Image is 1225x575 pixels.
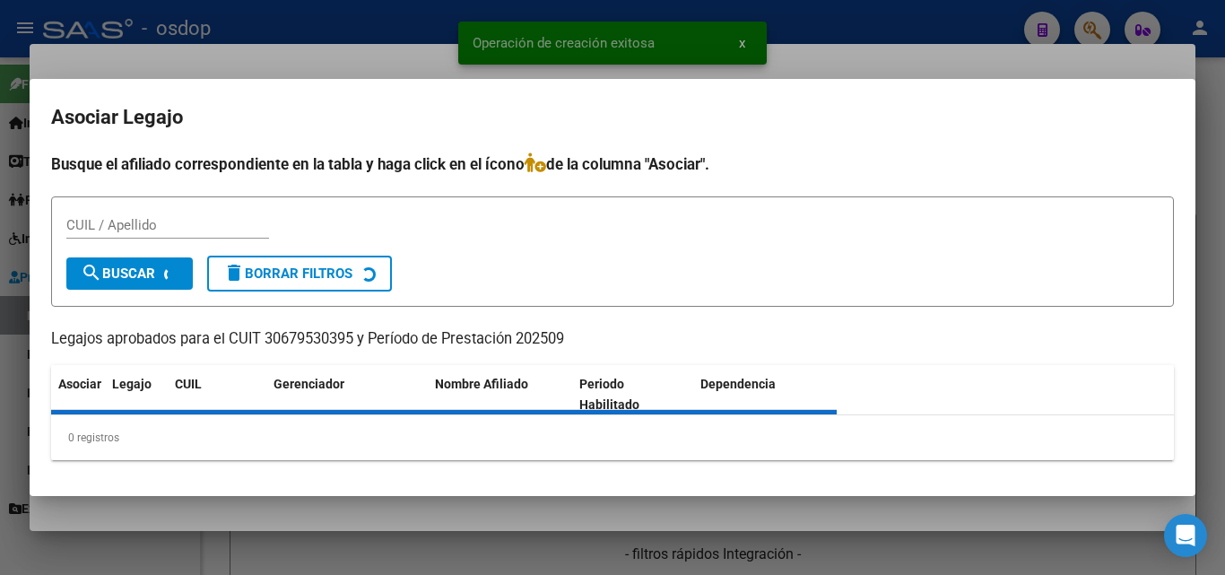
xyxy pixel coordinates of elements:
[274,377,344,391] span: Gerenciador
[579,377,639,412] span: Periodo Habilitado
[207,256,392,292] button: Borrar Filtros
[572,365,693,424] datatable-header-cell: Periodo Habilitado
[175,377,202,391] span: CUIL
[51,100,1174,135] h2: Asociar Legajo
[112,377,152,391] span: Legajo
[223,262,245,283] mat-icon: delete
[51,365,105,424] datatable-header-cell: Asociar
[58,377,101,391] span: Asociar
[81,262,102,283] mat-icon: search
[693,365,838,424] datatable-header-cell: Dependencia
[223,266,352,282] span: Borrar Filtros
[51,152,1174,176] h4: Busque el afiliado correspondiente en la tabla y haga click en el ícono de la columna "Asociar".
[51,328,1174,351] p: Legajos aprobados para el CUIT 30679530395 y Período de Prestación 202509
[700,377,776,391] span: Dependencia
[81,266,155,282] span: Buscar
[1164,514,1207,557] div: Open Intercom Messenger
[105,365,168,424] datatable-header-cell: Legajo
[266,365,428,424] datatable-header-cell: Gerenciador
[168,365,266,424] datatable-header-cell: CUIL
[51,415,1174,460] div: 0 registros
[435,377,528,391] span: Nombre Afiliado
[66,257,193,290] button: Buscar
[428,365,572,424] datatable-header-cell: Nombre Afiliado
